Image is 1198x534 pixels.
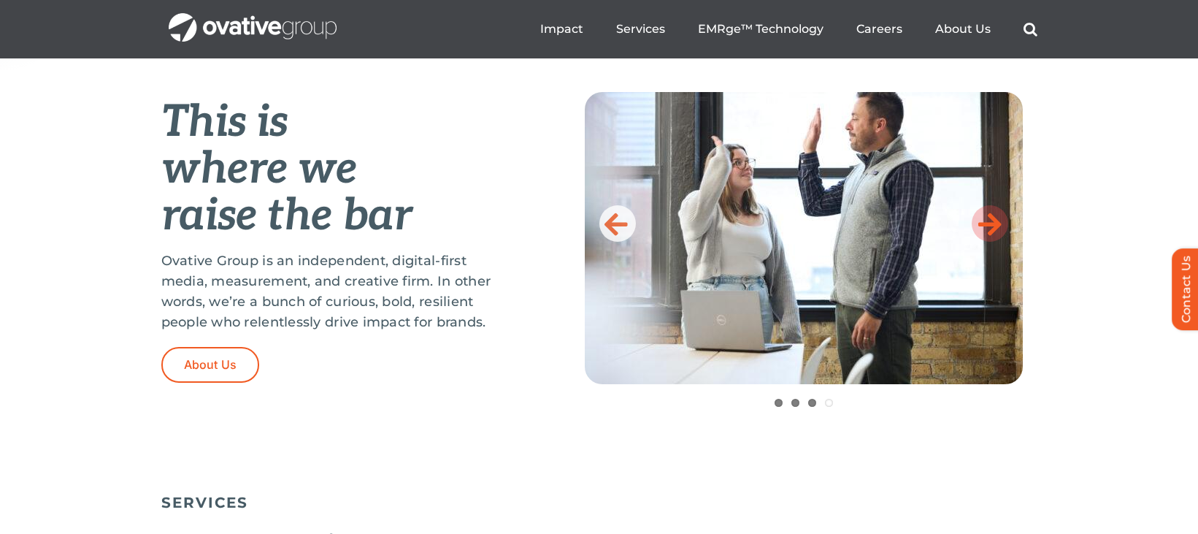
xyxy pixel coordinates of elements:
a: 1 [775,399,783,407]
span: About Us [184,358,237,372]
a: Search [1024,22,1037,37]
a: 4 [825,399,833,407]
em: raise the bar [161,190,412,243]
a: 3 [808,399,816,407]
a: EMRge™ Technology [698,22,823,37]
a: About Us [161,347,260,383]
a: OG_Full_horizontal_WHT [169,12,337,26]
nav: Menu [540,6,1037,53]
em: This is [161,96,288,149]
h5: SERVICES [161,494,1037,511]
a: Services [616,22,665,37]
a: 2 [791,399,799,407]
a: About Us [935,22,991,37]
em: where we [161,143,358,196]
a: Careers [856,22,902,37]
p: Ovative Group is an independent, digital-first media, measurement, and creative firm. In other wo... [161,251,512,332]
a: Impact [540,22,583,37]
img: Home-Raise-the-Bar-4-1-scaled.jpg [585,92,1023,384]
